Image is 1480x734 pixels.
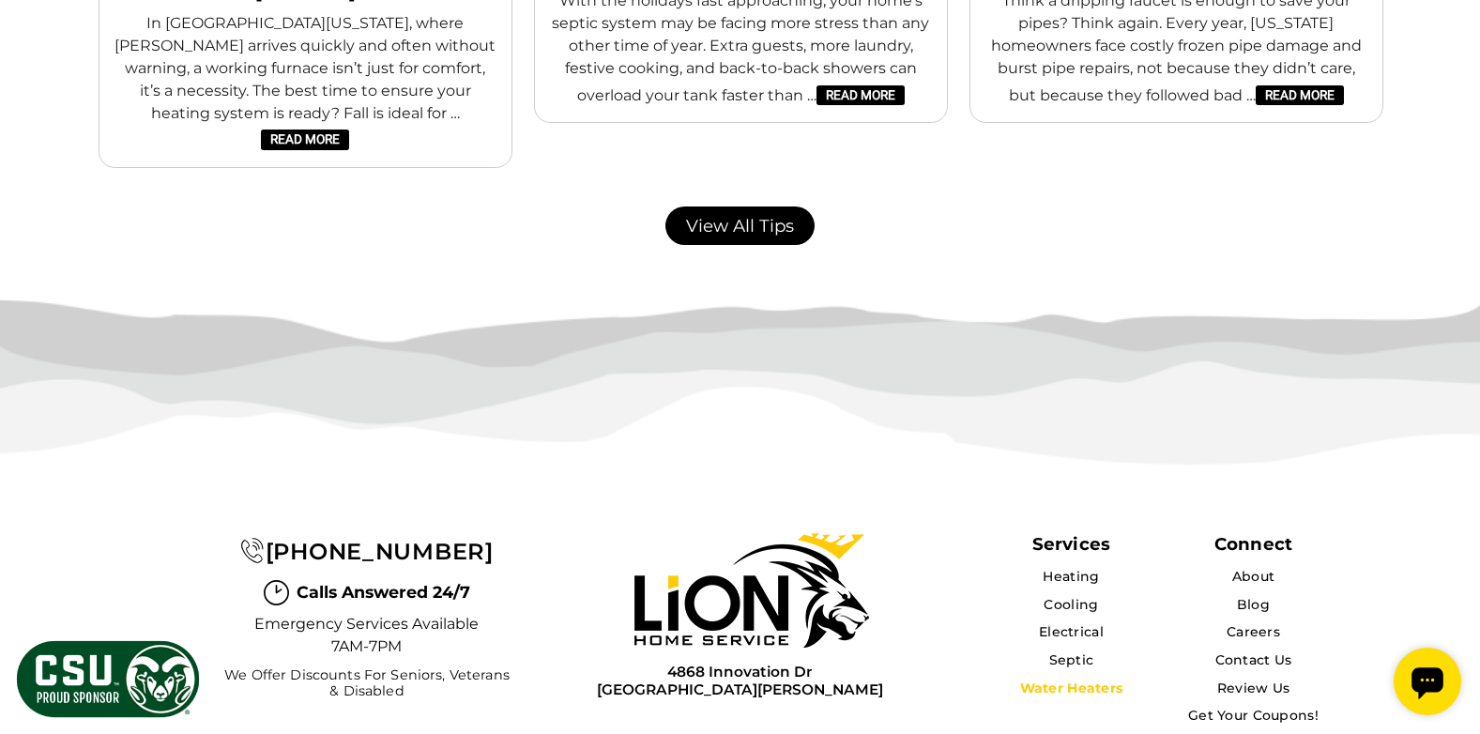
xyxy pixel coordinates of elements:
[1049,651,1094,668] a: Septic
[1227,623,1280,640] a: Careers
[261,130,349,150] a: Read More
[219,667,514,700] span: We Offer Discounts for Seniors, Veterans & Disabled
[597,663,883,680] span: 4868 Innovation Dr
[254,613,480,658] span: Emergency Services Available 7AM-7PM
[816,85,905,106] a: Read More
[1020,680,1123,696] a: Water Heaters
[1188,707,1319,724] a: Get Your Coupons!
[1217,680,1290,696] a: Review Us
[597,680,883,698] span: [GEOGRAPHIC_DATA][PERSON_NAME]
[597,663,883,699] a: 4868 Innovation Dr[GEOGRAPHIC_DATA][PERSON_NAME]
[297,580,470,604] span: Calls Answered 24/7
[266,538,494,565] span: [PHONE_NUMBER]
[1039,623,1104,640] a: Electrical
[1237,596,1270,613] a: Blog
[14,638,202,720] img: CSU Sponsor Badge
[240,538,493,565] a: [PHONE_NUMBER]
[1214,533,1292,555] div: Connect
[8,8,75,75] div: Open chat widget
[1215,651,1292,668] a: Contact Us
[1256,85,1344,106] a: Read More
[1043,568,1099,585] a: Heating
[665,206,815,245] a: View All Tips
[1044,596,1098,613] a: Cooling
[1032,533,1110,555] span: Services
[114,12,496,152] span: In [GEOGRAPHIC_DATA][US_STATE], where [PERSON_NAME] arrives quickly and often without warning, a ...
[1232,568,1274,585] a: About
